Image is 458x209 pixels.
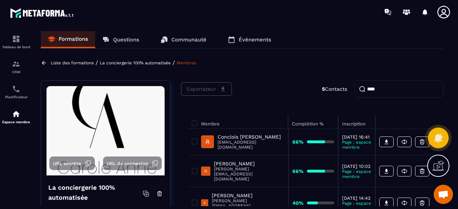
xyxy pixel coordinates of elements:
a: Membres [177,60,196,65]
a: Formations [41,31,95,48]
a: formationformationCRM [2,54,30,79]
p: Contacts [322,86,347,92]
p: [DATE] 14:42 [342,195,371,201]
img: automations [12,110,20,118]
span: URL de connexion [107,161,148,166]
a: Communauté [154,31,214,48]
img: formation [12,60,20,68]
p: Questions [113,36,139,43]
p: Formations [59,36,88,42]
p: Page : espace membre [342,140,371,150]
p: Conclois [PERSON_NAME] [218,134,284,140]
a: formationformationTableau de bord [2,29,30,54]
button: URL de connexion [103,156,162,170]
a: schedulerschedulerPlanificateur [2,79,30,104]
th: Complétion % [288,115,338,129]
p: Tableau de bord [2,45,30,49]
strong: 40% [292,200,303,206]
p: CRM [2,70,30,74]
strong: 5 [322,86,325,92]
h4: La conciergerie 100% automatisée [48,183,143,203]
p: [PERSON_NAME] [214,161,284,166]
p: [DATE] 16:41 [342,134,371,140]
p: Page : espace membre [342,169,371,179]
a: Conclois [PERSON_NAME][EMAIL_ADDRESS][DOMAIN_NAME] [201,134,284,150]
p: Espace membre [2,120,30,124]
p: Événements [239,36,271,43]
button: URL secrète [49,156,95,170]
a: automationsautomationsEspace membre [2,104,30,129]
p: Planificateur [2,95,30,99]
a: La conciergerie 100% automatisée [100,60,171,65]
p: [PERSON_NAME][EMAIL_ADDRESS][DOMAIN_NAME] [214,166,284,181]
p: [PERSON_NAME] [212,193,284,198]
p: [DATE] 10:02 [342,164,371,169]
img: background [47,86,165,175]
a: Liste des formations [51,60,94,65]
strong: 66% [292,168,303,174]
th: Membre [188,115,288,129]
span: URL secrète [53,161,81,166]
p: [EMAIL_ADDRESS][DOMAIN_NAME] [218,140,284,150]
span: / [172,59,175,66]
strong: 66% [292,139,303,145]
a: Ouvrir le chat [434,185,453,204]
p: Communauté [171,36,206,43]
a: Questions [95,31,146,48]
th: Inscription [338,115,375,129]
img: logo [10,6,74,19]
img: scheduler [12,85,20,93]
a: [PERSON_NAME][PERSON_NAME][EMAIL_ADDRESS][DOMAIN_NAME] [201,161,284,181]
a: Événements [221,31,278,48]
span: / [96,59,98,66]
img: formation [12,35,20,43]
